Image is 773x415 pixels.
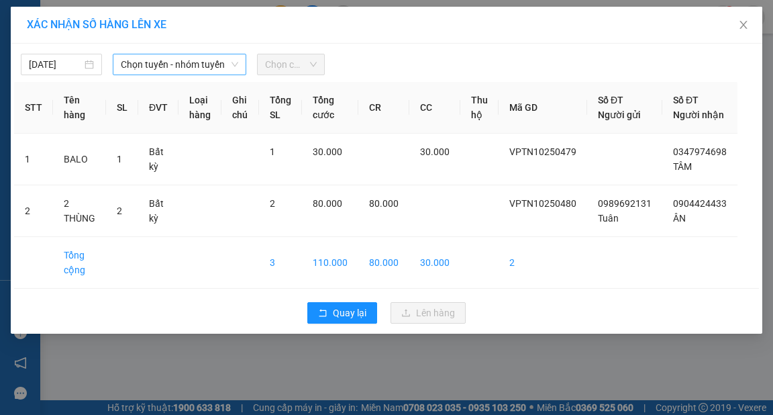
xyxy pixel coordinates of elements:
span: XÁC NHẬN SỐ HÀNG LÊN XE [27,18,166,31]
td: Tổng cộng [53,237,106,289]
td: 80.000 [358,237,409,289]
button: Close [725,7,762,44]
td: Bất kỳ [138,134,178,185]
th: ĐVT [138,82,178,134]
td: BALO [53,134,106,185]
div: 80.000 [10,87,107,103]
th: Tổng cước [302,82,358,134]
th: SL [106,82,138,134]
span: Nhận: [115,13,147,27]
span: 1 [117,154,122,165]
span: 0904424433 [673,198,727,209]
span: VPTN10250479 [509,146,576,157]
td: 110.000 [302,237,358,289]
span: Số ĐT [598,95,623,105]
span: Chọn chuyến [265,54,317,75]
span: 2 [117,205,122,216]
span: Chọn tuyến - nhóm tuyến [121,54,238,75]
span: VPTN10250480 [509,198,576,209]
td: 3 [259,237,302,289]
div: 0989692131 [11,60,105,79]
td: 2 THÙNG [53,185,106,237]
div: VP Trưng Nhị [11,11,105,44]
th: Mã GD [499,82,587,134]
span: Số ĐT [673,95,699,105]
th: Loại hàng [178,82,221,134]
button: rollbackQuay lại [307,302,377,324]
th: CR [358,82,409,134]
span: rollback [318,308,327,319]
span: 30.000 [313,146,342,157]
span: down [231,60,239,68]
div: 0904424433 [115,60,209,79]
span: Gửi: [11,13,32,27]
div: 93 NTB Q1 [115,11,209,44]
button: uploadLên hàng [391,302,466,324]
span: 80.000 [369,198,399,209]
span: TÂM [673,161,692,172]
td: 2 [499,237,587,289]
span: 30.000 [420,146,450,157]
div: ÂN [115,44,209,60]
span: 2 [270,198,275,209]
span: close [738,19,749,30]
th: Thu hộ [460,82,499,134]
th: Tổng SL [259,82,302,134]
span: R : [10,88,23,102]
span: ÂN [673,213,686,224]
span: 80.000 [313,198,342,209]
span: Quay lại [333,306,366,320]
span: 0989692131 [598,198,652,209]
td: 1 [14,134,53,185]
th: STT [14,82,53,134]
span: 1 [270,146,275,157]
th: Tên hàng [53,82,106,134]
th: CC [409,82,460,134]
span: Người gửi [598,109,641,120]
td: 30.000 [409,237,460,289]
input: 14/10/2025 [29,57,82,72]
th: Ghi chú [221,82,258,134]
div: Tuân [11,44,105,60]
span: Tuân [598,213,619,224]
span: 0347974698 [673,146,727,157]
td: 2 [14,185,53,237]
td: Bất kỳ [138,185,178,237]
span: Người nhận [673,109,724,120]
